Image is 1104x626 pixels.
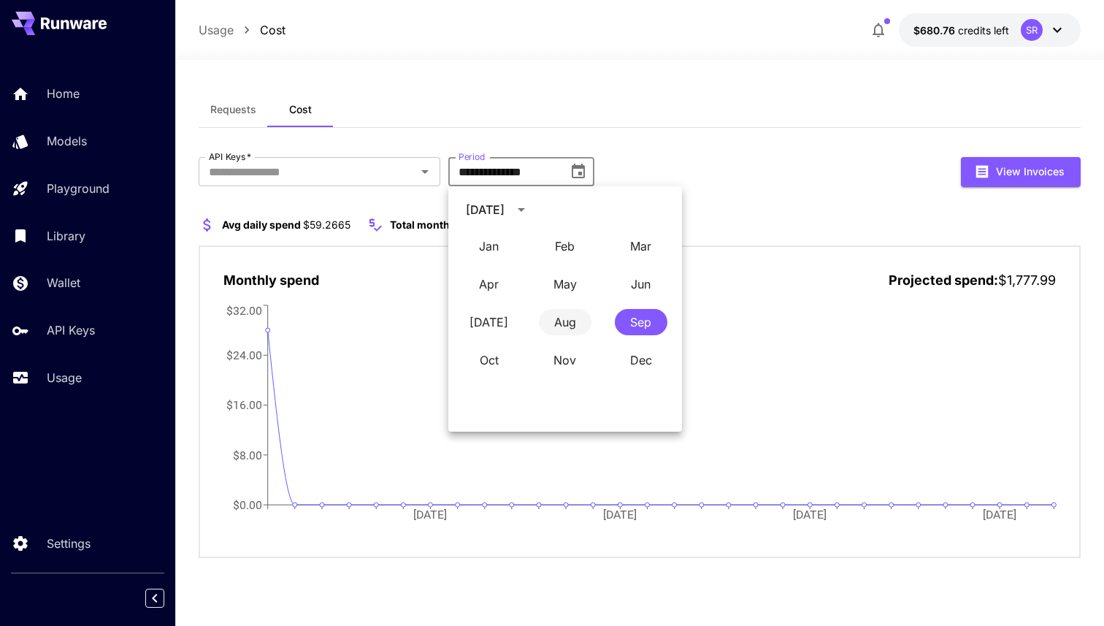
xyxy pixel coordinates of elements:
[39,85,51,96] img: tab_domain_overview_orange.svg
[463,271,515,297] button: April
[210,103,256,116] span: Requests
[463,347,515,373] button: October
[414,508,448,522] tspan: [DATE]
[161,86,246,96] div: Keywords by Traffic
[47,227,85,245] p: Library
[961,157,1081,187] button: View Invoices
[303,218,350,231] span: $59.2665
[226,398,262,412] tspan: $16.00
[913,24,958,37] span: $680.76
[539,233,591,259] button: February
[615,347,667,373] button: December
[415,161,435,182] button: Open
[604,508,637,522] tspan: [DATE]
[199,21,234,39] a: Usage
[615,233,667,259] button: March
[463,309,515,335] button: July
[47,180,110,197] p: Playground
[463,233,515,259] button: January
[289,103,312,116] span: Cost
[390,218,492,231] span: Total monthly spend
[1021,19,1043,41] div: SR
[41,23,72,35] div: v 4.0.25
[539,309,591,335] button: August
[47,274,80,291] p: Wallet
[226,303,262,317] tspan: $32.00
[47,535,91,552] p: Settings
[913,23,1009,38] div: $680.76095
[145,85,157,96] img: tab_keywords_by_traffic_grey.svg
[466,201,505,218] div: [DATE]
[23,23,35,35] img: logo_orange.svg
[55,86,131,96] div: Domain Overview
[615,271,667,297] button: June
[47,85,80,102] p: Home
[23,38,35,50] img: website_grey.svg
[539,271,591,297] button: May
[223,270,319,290] p: Monthly spend
[47,321,95,339] p: API Keys
[145,589,164,608] button: Collapse sidebar
[998,272,1056,288] span: $1,777.99
[459,150,486,163] label: Period
[984,508,1018,522] tspan: [DATE]
[961,164,1081,178] a: View Invoices
[889,272,998,288] span: Projected spend:
[539,347,591,373] button: November
[47,369,82,386] p: Usage
[794,508,827,522] tspan: [DATE]
[509,197,534,222] button: calendar view is open, switch to year view
[209,150,251,163] label: API Keys
[564,157,593,186] button: Choose date, selected date is Sep 1, 2025
[156,585,175,611] div: Collapse sidebar
[38,38,104,50] div: Domain: [URL]
[615,309,667,335] button: September
[233,448,262,462] tspan: $8.00
[222,218,301,231] span: Avg daily spend
[899,13,1081,47] button: $680.76095SR
[226,348,262,362] tspan: $24.00
[260,21,285,39] a: Cost
[958,24,1009,37] span: credits left
[233,498,262,512] tspan: $0.00
[47,132,87,150] p: Models
[199,21,285,39] nav: breadcrumb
